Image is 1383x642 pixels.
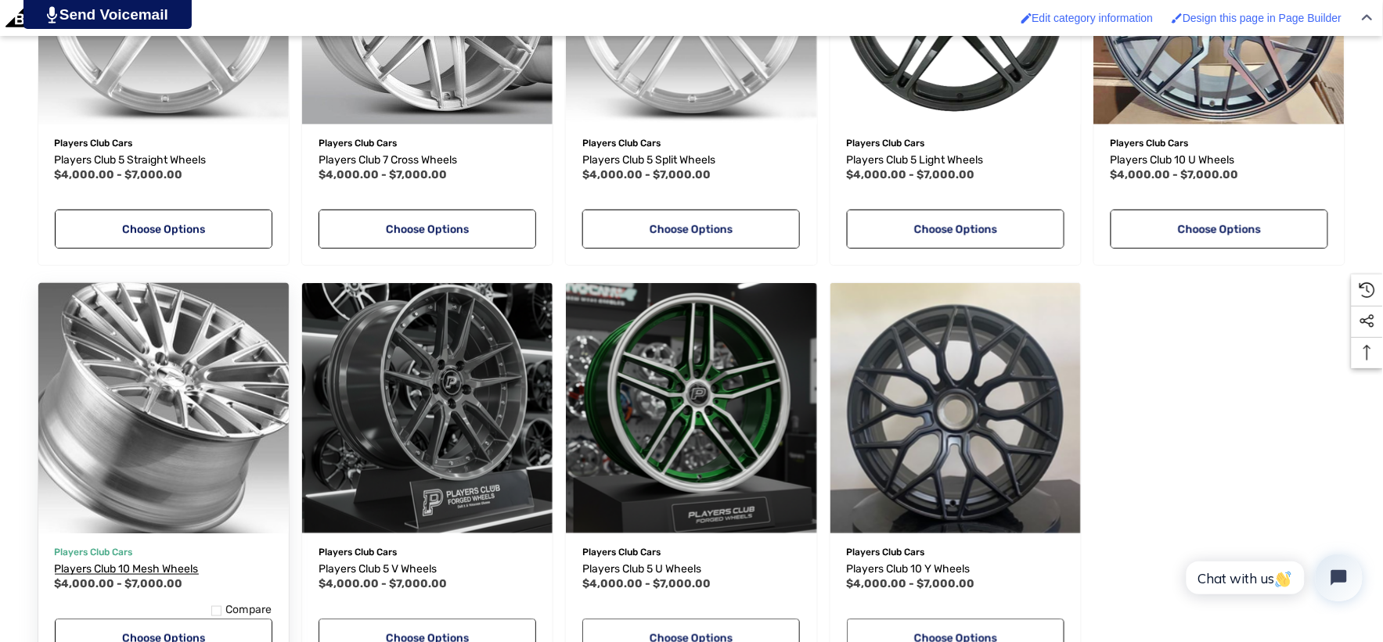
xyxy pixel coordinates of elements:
[847,153,984,167] span: Players Club 5 Light Wheels
[1169,541,1376,615] iframe: Tidio Chat
[1360,314,1375,329] svg: Social Media
[830,283,1081,533] a: Players Club 10 Y Wheels,Price range from $4,000.00 to $7,000.00
[582,153,715,167] span: Players Club 5 Split Wheels
[55,133,272,153] p: Players Club Cars
[847,168,975,181] span: $4,000.00 - $7,000.00
[1362,14,1373,21] img: Close Admin Bar
[1111,210,1328,249] a: Choose Options
[1172,13,1183,23] img: Enabled brush for page builder edit.
[47,6,57,23] img: PjwhLS0gR2VuZXJhdG9yOiBHcmF2aXQuaW8gLS0+PHN2ZyB4bWxucz0iaHR0cDovL3d3dy53My5vcmcvMjAwMC9zdmciIHhtb...
[55,210,272,249] a: Choose Options
[847,133,1064,153] p: Players Club Cars
[55,168,183,181] span: $4,000.00 - $7,000.00
[302,283,553,533] img: Players Club 5V Monoblock Wheels
[55,542,272,562] p: Players Club Cars
[319,210,536,249] a: Choose Options
[582,151,800,170] a: Players Club 5 Split Wheels,Price range from $4,000.00 to $7,000.00
[38,283,289,533] a: Players Club 10 Mesh Wheels,Price range from $4,000.00 to $7,000.00
[1164,4,1349,32] a: Enabled brush for page builder edit. Design this page in Page Builder
[847,151,1064,170] a: Players Club 5 Light Wheels,Price range from $4,000.00 to $7,000.00
[1111,153,1235,167] span: Players Club 10 U Wheels
[319,542,536,562] p: Players Club Cars
[225,603,272,617] span: Compare
[1111,151,1328,170] a: Players Club 10 U Wheels,Price range from $4,000.00 to $7,000.00
[319,577,447,590] span: $4,000.00 - $7,000.00
[319,133,536,153] p: Players Club Cars
[847,542,1064,562] p: Players Club Cars
[582,560,800,579] a: Players Club 5 U Wheels,Price range from $4,000.00 to $7,000.00
[566,283,816,533] img: Players Club 5 U Monoblock Wheels
[319,153,457,167] span: Players Club 7 Cross Wheels
[1014,4,1162,32] a: Enabled brush for category edit Edit category information
[1183,12,1342,24] span: Design this page in Page Builder
[847,562,971,576] span: Players Club 10 Y Wheels
[319,560,536,579] a: Players Club 5 V Wheels,Price range from $4,000.00 to $7,000.00
[319,562,437,576] span: Players Club 5 V Wheels
[55,562,199,576] span: Players Club 10 Mesh Wheels
[847,577,975,590] span: $4,000.00 - $7,000.00
[847,560,1064,579] a: Players Club 10 Y Wheels,Price range from $4,000.00 to $7,000.00
[1352,345,1383,360] svg: Top
[566,283,816,533] a: Players Club 5 U Wheels,Price range from $4,000.00 to $7,000.00
[582,542,800,562] p: Players Club Cars
[582,133,800,153] p: Players Club Cars
[582,562,701,576] span: Players Club 5 U Wheels
[830,283,1081,533] img: Players Club 10 Y Monoblock Wheels
[319,151,536,170] a: Players Club 7 Cross Wheels,Price range from $4,000.00 to $7,000.00
[25,271,301,546] img: Players Club 10 Mesh Monoblock Wheels
[319,168,447,181] span: $4,000.00 - $7,000.00
[847,210,1064,249] a: Choose Options
[302,283,553,533] a: Players Club 5 V Wheels,Price range from $4,000.00 to $7,000.00
[1111,133,1328,153] p: Players Club Cars
[582,210,800,249] a: Choose Options
[1360,282,1375,298] svg: Recently Viewed
[55,577,183,590] span: $4,000.00 - $7,000.00
[582,168,711,181] span: $4,000.00 - $7,000.00
[1021,13,1032,23] img: Enabled brush for category edit
[582,577,711,590] span: $4,000.00 - $7,000.00
[1032,12,1154,24] span: Edit category information
[55,153,207,167] span: Players Club 5 Straight Wheels
[55,560,272,579] a: Players Club 10 Mesh Wheels,Price range from $4,000.00 to $7,000.00
[55,151,272,170] a: Players Club 5 Straight Wheels,Price range from $4,000.00 to $7,000.00
[1111,168,1239,181] span: $4,000.00 - $7,000.00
